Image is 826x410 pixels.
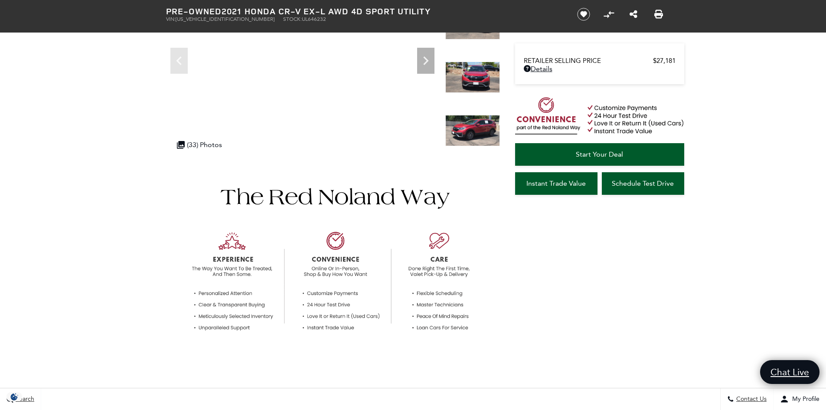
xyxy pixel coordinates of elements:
img: Opt-Out Icon [4,392,24,401]
button: Save vehicle [574,7,593,21]
h1: 2021 Honda CR-V EX-L AWD 4D Sport Utility [166,7,563,16]
span: Schedule Test Drive [612,179,674,187]
a: Start Your Deal [515,143,684,166]
span: [US_VEHICLE_IDENTIFICATION_NUMBER] [176,16,274,22]
a: Details [524,65,676,73]
span: Instant Trade Value [526,179,586,187]
a: Retailer Selling Price $27,181 [524,57,676,65]
button: Compare Vehicle [602,8,615,21]
a: Chat Live [760,360,819,384]
span: $27,181 [653,57,676,65]
span: Chat Live [766,366,813,378]
a: Print this Pre-Owned 2021 Honda CR-V EX-L AWD 4D Sport Utility [654,9,663,20]
span: VIN: [166,16,176,22]
div: (33) Photos [173,136,226,153]
button: Open user profile menu [774,388,826,410]
a: Share this Pre-Owned 2021 Honda CR-V EX-L AWD 4D Sport Utility [630,9,637,20]
span: UL646232 [302,16,326,22]
span: Start Your Deal [576,150,623,158]
a: Schedule Test Drive [602,172,684,195]
span: Stock: [283,16,302,22]
img: Used 2021 Radiant Red Metallic Honda EX-L image 4 [445,115,500,146]
span: My Profile [789,396,819,403]
section: Click to Open Cookie Consent Modal [4,392,24,401]
span: Contact Us [734,396,767,403]
div: Next [417,48,434,74]
strong: Pre-Owned [166,5,222,17]
span: Retailer Selling Price [524,57,653,65]
a: Instant Trade Value [515,172,597,195]
img: Used 2021 Radiant Red Metallic Honda EX-L image 3 [445,62,500,93]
